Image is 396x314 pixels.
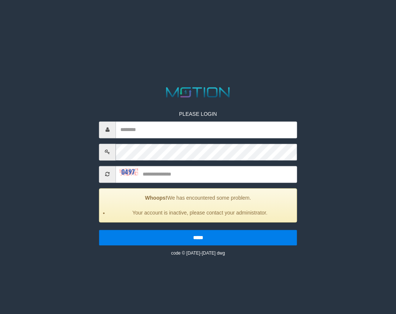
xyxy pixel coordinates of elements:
img: captcha [120,168,138,176]
p: PLEASE LOGIN [99,110,297,118]
li: Your account is inactive, please contact your administrator. [109,209,291,216]
img: MOTION_logo.png [163,85,233,99]
div: We has encountered some problem. [99,188,297,222]
strong: Whoops! [145,195,167,201]
small: code © [DATE]-[DATE] dwg [171,251,225,256]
